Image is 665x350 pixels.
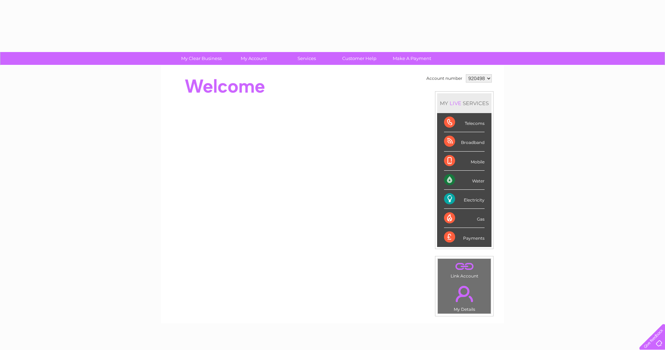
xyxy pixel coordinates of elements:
a: Customer Help [331,52,388,65]
div: Telecoms [444,113,485,132]
div: Electricity [444,190,485,209]
div: Water [444,171,485,190]
a: . [440,261,489,273]
div: Gas [444,209,485,228]
a: My Account [225,52,283,65]
div: LIVE [448,100,463,106]
a: . [440,282,489,306]
td: Account number [425,72,464,84]
div: Mobile [444,152,485,171]
td: My Details [437,280,491,314]
a: My Clear Business [173,52,230,65]
a: Services [278,52,335,65]
td: Link Account [437,258,491,280]
a: Make A Payment [383,52,441,65]
div: MY SERVICES [437,93,491,113]
div: Payments [444,228,485,247]
div: Broadband [444,132,485,151]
